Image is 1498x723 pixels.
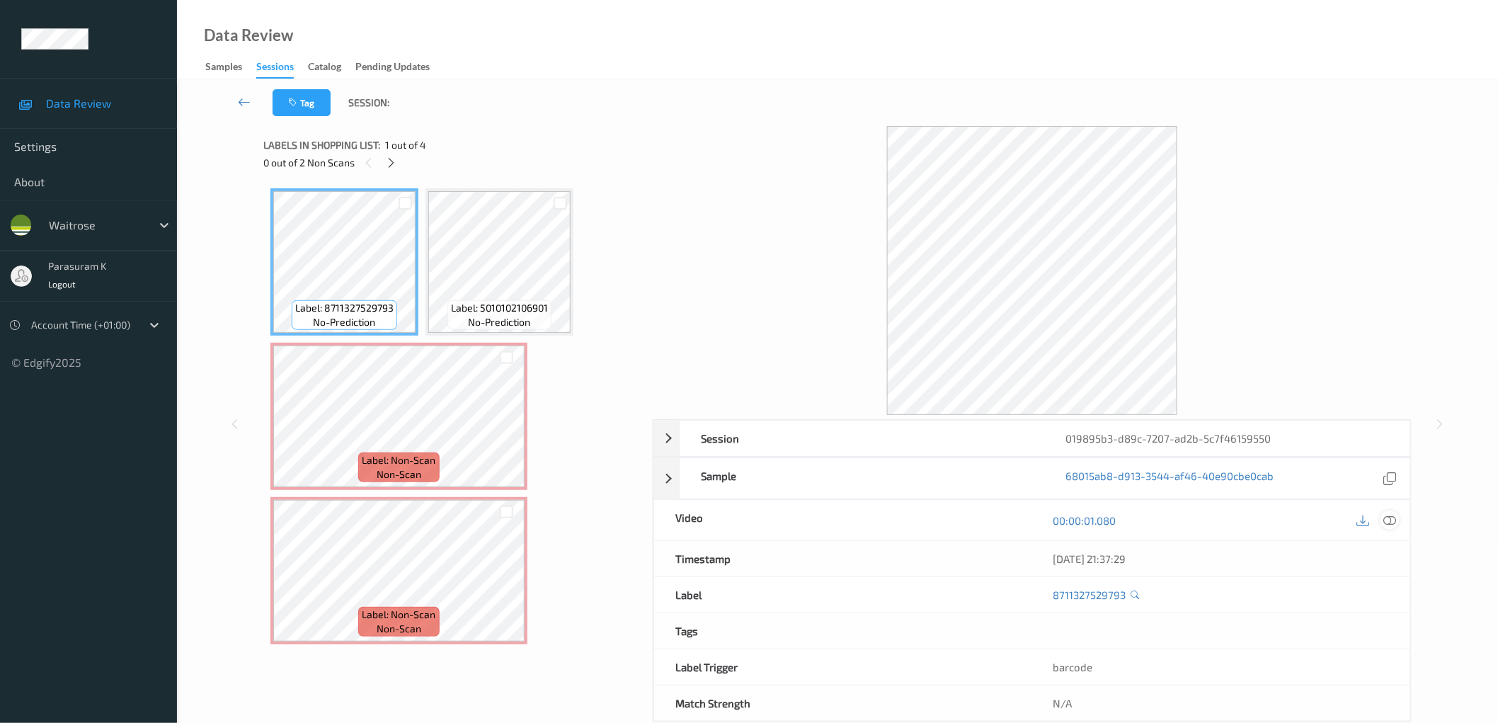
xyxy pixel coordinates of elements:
div: Timestamp [654,541,1032,576]
a: 00:00:01.080 [1053,513,1116,528]
div: N/A [1032,685,1410,721]
span: no-prediction [469,315,531,329]
a: Pending Updates [355,57,444,77]
div: Label Trigger [654,649,1032,685]
div: Pending Updates [355,59,430,77]
div: Samples [205,59,242,77]
a: Samples [205,57,256,77]
span: Label: 5010102106901 [451,301,548,315]
div: Label [654,577,1032,613]
span: 1 out of 4 [385,138,426,152]
button: Tag [273,89,331,116]
span: no-prediction [314,315,376,329]
div: Tags [654,613,1032,649]
div: Sessions [256,59,294,79]
div: barcode [1032,649,1410,685]
div: 0 out of 2 Non Scans [263,154,643,171]
span: non-scan [377,622,421,636]
a: 68015ab8-d913-3544-af46-40e90cbe0cab [1066,469,1274,488]
div: 019895b3-d89c-7207-ad2b-5c7f46159550 [1045,421,1410,456]
a: 8711327529793 [1053,588,1126,602]
div: Sample68015ab8-d913-3544-af46-40e90cbe0cab [653,457,1411,499]
span: Label: Non-Scan [362,608,436,622]
div: Match Strength [654,685,1032,721]
div: Data Review [204,28,293,42]
div: Session019895b3-d89c-7207-ad2b-5c7f46159550 [653,420,1411,457]
div: Session [680,421,1045,456]
div: Video [654,500,1032,540]
span: Label: 8711327529793 [295,301,394,315]
span: Labels in shopping list: [263,138,380,152]
span: non-scan [377,467,421,482]
a: Catalog [308,57,355,77]
span: Label: Non-Scan [362,453,436,467]
span: Session: [348,96,389,110]
a: Sessions [256,57,308,79]
div: [DATE] 21:37:29 [1053,552,1389,566]
div: Catalog [308,59,341,77]
div: Sample [680,458,1045,499]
